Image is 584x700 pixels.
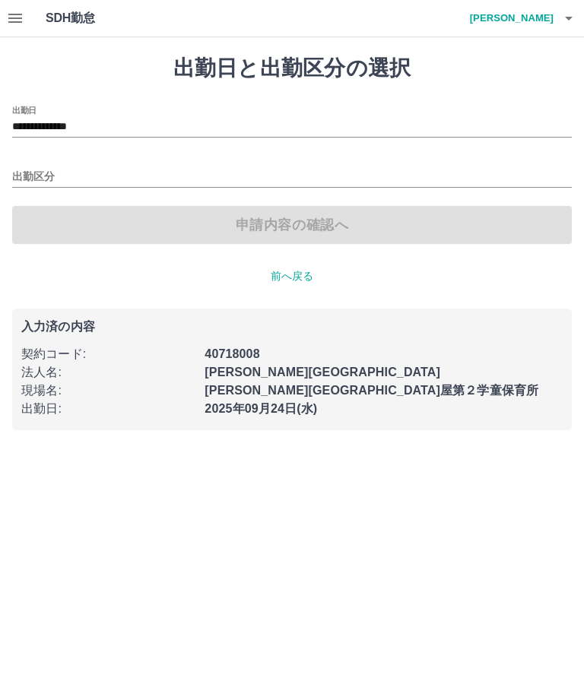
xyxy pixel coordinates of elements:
[21,400,195,418] p: 出勤日 :
[205,384,538,397] b: [PERSON_NAME][GEOGRAPHIC_DATA]屋第２学童保育所
[21,321,563,333] p: 入力済の内容
[21,345,195,363] p: 契約コード :
[21,363,195,382] p: 法人名 :
[205,347,259,360] b: 40718008
[12,55,572,81] h1: 出勤日と出勤区分の選択
[12,104,36,116] label: 出勤日
[12,268,572,284] p: 前へ戻る
[21,382,195,400] p: 現場名 :
[205,366,440,379] b: [PERSON_NAME][GEOGRAPHIC_DATA]
[205,402,317,415] b: 2025年09月24日(水)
